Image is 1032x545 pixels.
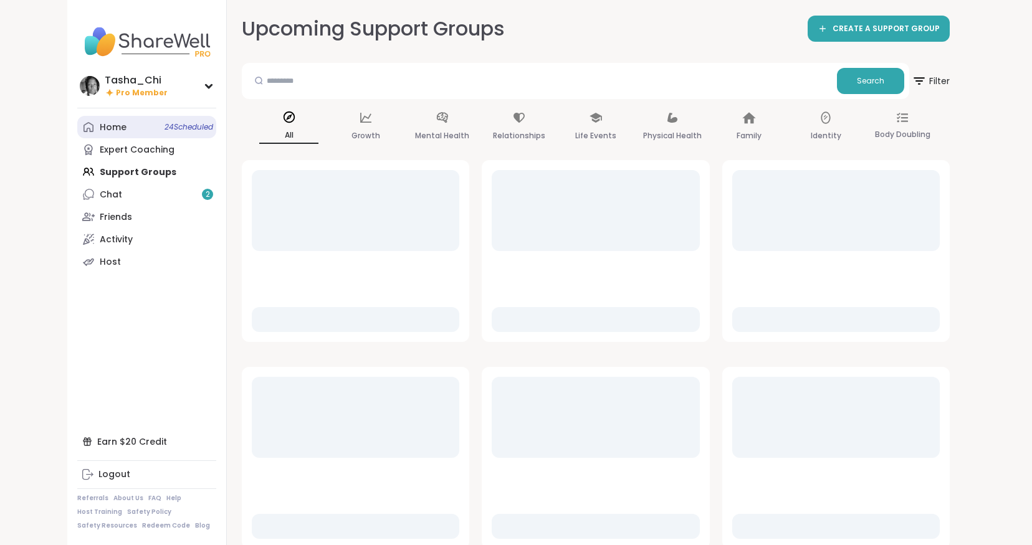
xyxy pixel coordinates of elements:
[837,68,904,94] button: Search
[142,521,190,530] a: Redeem Code
[415,128,469,143] p: Mental Health
[351,128,380,143] p: Growth
[105,73,168,87] div: Tasha_Chi
[77,228,216,250] a: Activity
[100,234,133,246] div: Activity
[116,88,168,98] span: Pro Member
[77,20,216,64] img: ShareWell Nav Logo
[77,138,216,161] a: Expert Coaching
[77,494,108,503] a: Referrals
[77,183,216,206] a: Chat2
[575,128,616,143] p: Life Events
[206,189,210,200] span: 2
[77,116,216,138] a: Home24Scheduled
[875,127,930,142] p: Body Doubling
[912,66,950,96] span: Filter
[80,76,100,96] img: Tasha_Chi
[195,521,210,530] a: Blog
[77,521,137,530] a: Safety Resources
[100,189,122,201] div: Chat
[833,24,940,34] span: CREATE A SUPPORT GROUP
[242,15,505,43] h2: Upcoming Support Groups
[165,122,213,132] span: 24 Scheduled
[737,128,762,143] p: Family
[857,75,884,87] span: Search
[100,256,121,268] div: Host
[493,128,545,143] p: Relationships
[77,463,216,486] a: Logout
[643,128,702,143] p: Physical Health
[100,144,174,156] div: Expert Coaching
[912,63,950,99] button: Filter
[127,508,171,516] a: Safety Policy
[166,494,181,503] a: Help
[808,16,950,42] a: CREATE A SUPPORT GROUP
[98,468,130,481] div: Logout
[113,494,143,503] a: About Us
[77,250,216,273] a: Host
[77,206,216,228] a: Friends
[100,121,127,134] div: Home
[148,494,161,503] a: FAQ
[77,430,216,453] div: Earn $20 Credit
[259,128,318,144] p: All
[811,128,841,143] p: Identity
[100,211,132,224] div: Friends
[77,508,122,516] a: Host Training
